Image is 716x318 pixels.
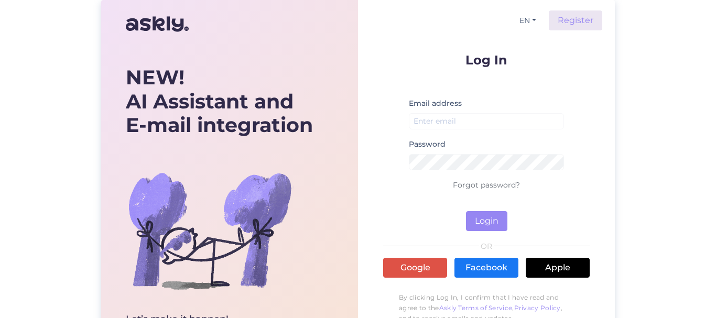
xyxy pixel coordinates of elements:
button: EN [515,13,540,28]
a: Apple [526,258,590,278]
button: Login [466,211,507,231]
label: Password [409,139,446,150]
input: Enter email [409,113,564,129]
div: AI Assistant and E-mail integration [126,65,313,137]
img: Askly [126,12,189,37]
a: Google [383,258,447,278]
b: NEW! [126,65,185,90]
a: Privacy Policy [514,304,561,312]
a: Facebook [454,258,518,278]
a: Askly Terms of Service [439,304,513,312]
p: Log In [383,53,590,67]
span: OR [479,243,494,250]
a: Forgot password? [453,180,520,190]
label: Email address [409,98,462,109]
a: Register [549,10,602,30]
img: bg-askly [126,147,294,314]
